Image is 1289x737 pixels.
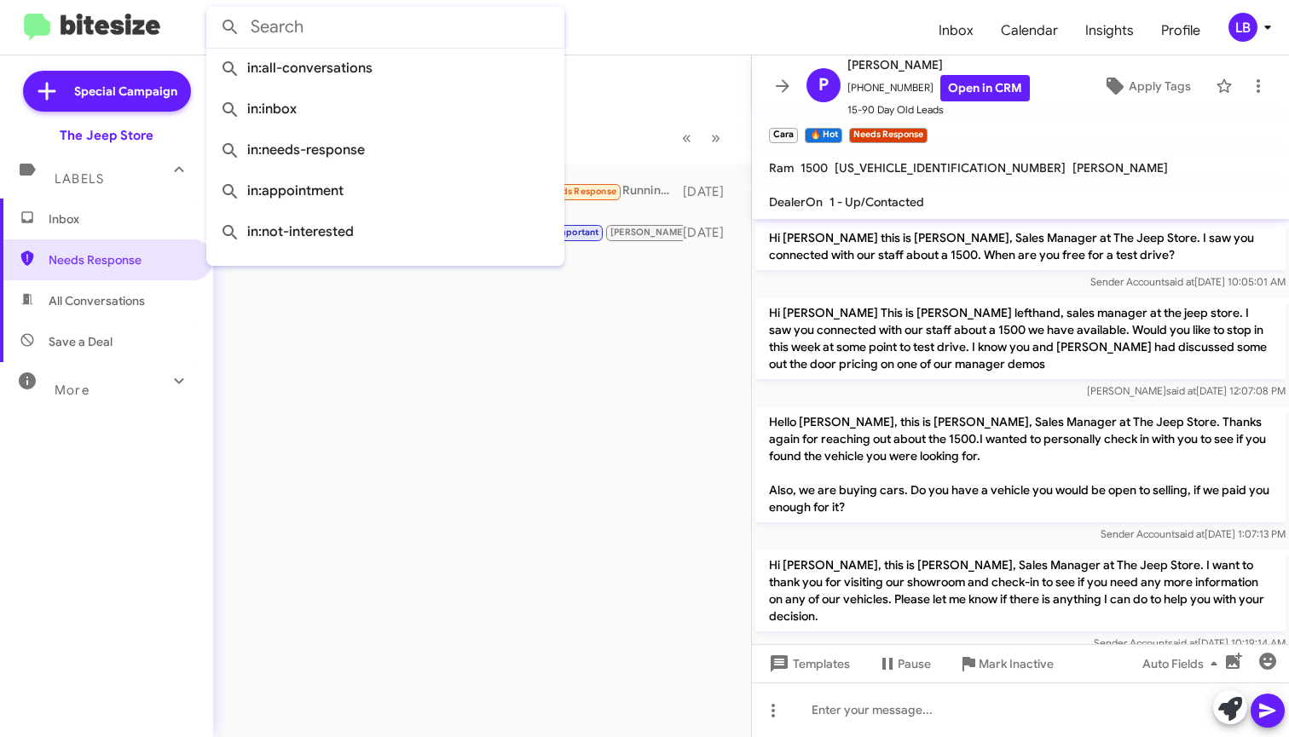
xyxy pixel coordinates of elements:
[829,194,924,210] span: 1 - Up/Contacted
[465,181,683,201] div: Running boards
[1165,275,1194,288] span: said at
[465,222,683,242] div: Yes, I would like to sell it. I have it in storage. It's been in storage for almost 3 years. It h...
[1168,636,1198,649] span: said at
[672,120,702,155] button: Previous
[769,160,794,176] span: Ram
[766,648,850,679] span: Templates
[682,127,691,148] span: «
[49,292,145,309] span: All Conversations
[1101,527,1286,540] span: Sender Account [DATE] 1:07:13 PM
[769,194,823,210] span: DealerOn
[1129,71,1191,101] span: Apply Tags
[847,75,1030,101] span: [PHONE_NUMBER]
[847,101,1030,118] span: 15-90 Day Old Leads
[755,550,1286,631] p: Hi [PERSON_NAME], this is [PERSON_NAME], Sales Manager at The Jeep Store. I want to thank you for...
[610,227,686,238] span: [PERSON_NAME]
[49,333,113,350] span: Save a Deal
[683,183,737,200] div: [DATE]
[755,406,1286,522] p: Hello [PERSON_NAME], this is [PERSON_NAME], Sales Manager at The Jeep Store. Thanks again for rea...
[220,252,551,293] span: in:sold-verified
[1090,275,1286,288] span: Sender Account [DATE] 10:05:01 AM
[683,224,737,241] div: [DATE]
[925,6,987,55] a: Inbox
[711,127,720,148] span: »
[55,383,90,398] span: More
[220,48,551,89] span: in:all-conversations
[835,160,1066,176] span: [US_VEHICLE_IDENTIFICATION_NUMBER]
[55,171,104,187] span: Labels
[220,170,551,211] span: in:appointment
[60,127,153,144] div: The Jeep Store
[220,211,551,252] span: in:not-interested
[49,210,194,227] span: Inbox
[801,160,828,176] span: 1500
[1087,384,1286,397] span: [PERSON_NAME] [DATE] 12:07:08 PM
[1142,648,1224,679] span: Auto Fields
[769,128,798,143] small: Cara
[898,648,931,679] span: Pause
[1214,13,1270,42] button: LB
[1228,13,1257,42] div: LB
[1072,160,1168,176] span: [PERSON_NAME]
[1072,6,1147,55] a: Insights
[1175,527,1205,540] span: said at
[864,648,945,679] button: Pause
[206,7,564,48] input: Search
[847,55,1030,75] span: [PERSON_NAME]
[979,648,1054,679] span: Mark Inactive
[1085,71,1207,101] button: Apply Tags
[987,6,1072,55] a: Calendar
[23,71,191,112] a: Special Campaign
[752,648,864,679] button: Templates
[544,186,616,197] span: Needs Response
[805,128,841,143] small: 🔥 Hot
[49,251,194,268] span: Needs Response
[945,648,1067,679] button: Mark Inactive
[220,89,551,130] span: in:inbox
[220,130,551,170] span: in:needs-response
[74,83,177,100] span: Special Campaign
[1147,6,1214,55] a: Profile
[1166,384,1196,397] span: said at
[940,75,1030,101] a: Open in CRM
[818,72,829,99] span: P
[755,297,1286,379] p: Hi [PERSON_NAME] This is [PERSON_NAME] lefthand, sales manager at the jeep store. I saw you conne...
[555,227,599,238] span: Important
[755,222,1286,270] p: Hi [PERSON_NAME] this is [PERSON_NAME], Sales Manager at The Jeep Store. I saw you connected with...
[1129,648,1238,679] button: Auto Fields
[701,120,731,155] button: Next
[673,120,731,155] nav: Page navigation example
[1094,636,1286,649] span: Sender Account [DATE] 10:19:14 AM
[849,128,928,143] small: Needs Response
